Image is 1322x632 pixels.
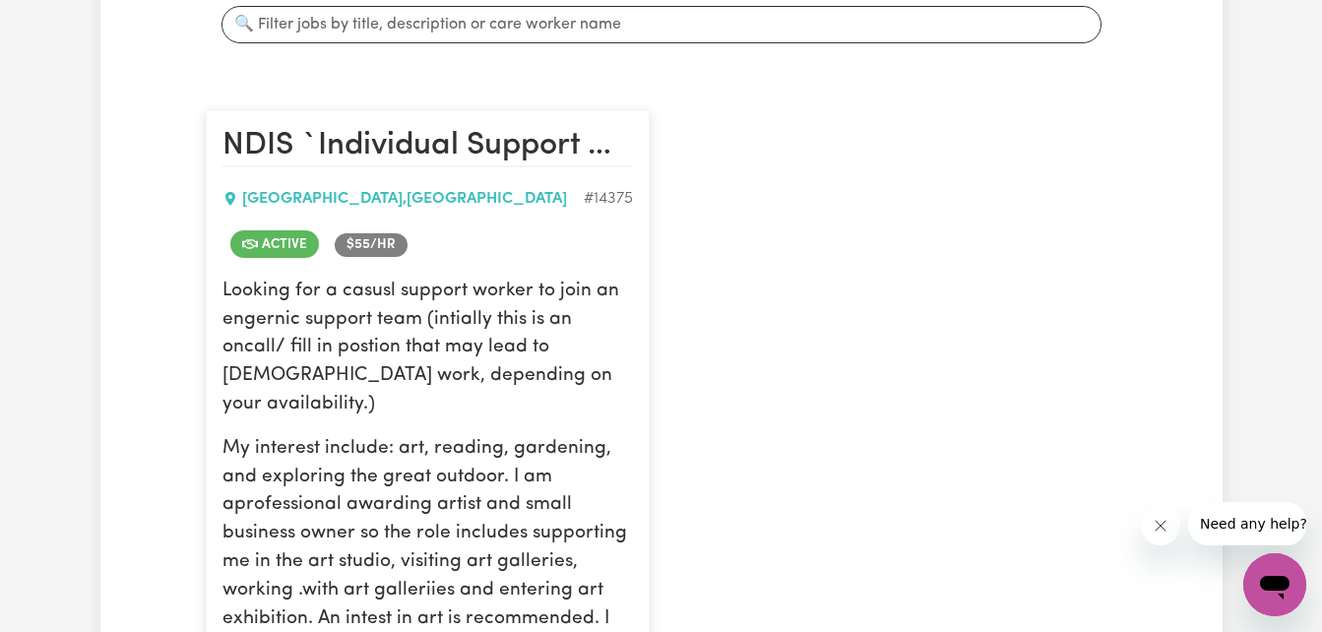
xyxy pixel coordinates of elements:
div: Job ID #14375 [584,187,633,211]
span: Job rate per hour [335,233,408,257]
iframe: Close message [1141,506,1180,545]
input: 🔍 Filter jobs by title, description or care worker name [221,6,1102,43]
span: Need any help? [12,14,119,30]
span: Job is active [230,230,319,258]
iframe: Message from company [1188,502,1306,545]
iframe: Button to launch messaging window [1243,553,1306,616]
p: Looking for a casusl support worker to join an engernic support team (intially this is an oncall/... [222,278,633,419]
h2: NDIS `Individual Support Worker - North Ipswich [222,127,633,166]
div: [GEOGRAPHIC_DATA] , [GEOGRAPHIC_DATA] [222,187,584,211]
